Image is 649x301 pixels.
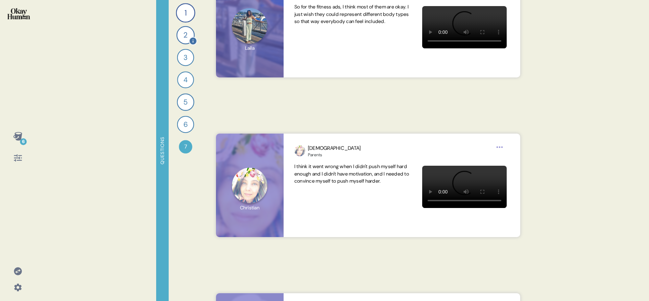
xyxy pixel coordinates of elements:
[176,3,195,22] div: 1
[177,116,194,133] div: 6
[177,49,194,66] div: 3
[179,140,192,154] div: 7
[294,163,409,184] span: I think it went wrong when I didn't push myself hard enough and I didn't have motivation, and I n...
[177,93,194,111] div: 5
[308,152,361,158] div: Parents
[177,71,194,88] div: 4
[294,145,305,156] img: profilepic_24089410750710260.jpg
[20,138,27,145] div: 6
[294,4,409,25] span: So for the fitness ads, I think most of them are okay. I just wish they could represent different...
[176,26,195,44] div: 2
[7,8,30,19] img: okayhuman.3b1b6348.png
[308,144,361,152] div: [DEMOGRAPHIC_DATA]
